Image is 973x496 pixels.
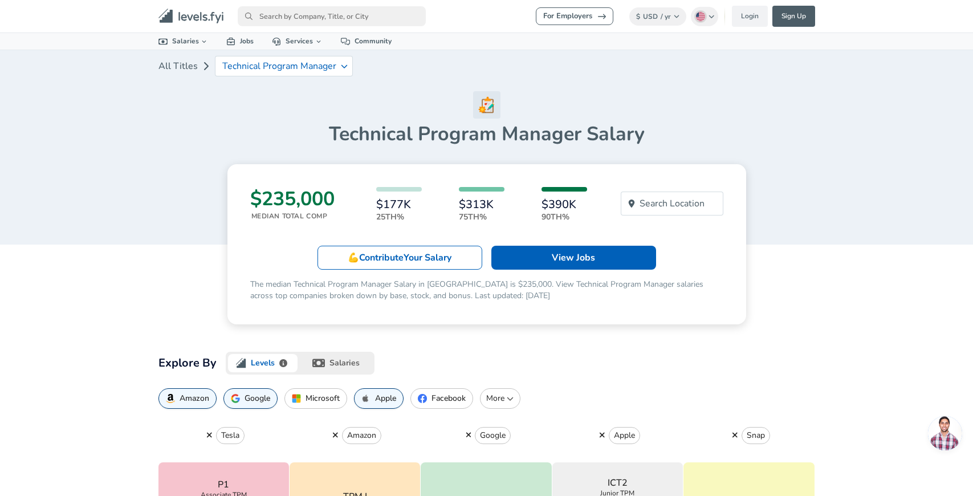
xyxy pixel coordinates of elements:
[361,394,371,403] img: AppleIcon
[376,198,422,211] h6: $177K
[218,478,229,491] p: P1
[354,388,404,409] button: Apple
[459,198,504,211] h6: $313K
[629,7,687,26] button: $USD/ yr
[300,352,374,375] button: salaries
[145,5,829,28] nav: primary
[217,33,263,50] a: Jobs
[485,393,515,404] p: More
[459,211,504,223] p: 75th%
[180,394,209,403] p: Amazon
[614,430,635,441] p: Apple
[473,91,500,119] img: Technical Program Manager Icon
[222,61,336,71] p: Technical Program Manager
[375,394,396,403] p: Apple
[292,394,301,403] img: MicrosoftIcon
[542,211,587,223] p: 90th%
[552,251,595,265] p: View Jobs
[732,6,768,27] a: Login
[216,427,245,444] button: Tesla
[480,388,520,409] button: More
[696,12,705,21] img: English (US)
[691,7,718,26] button: English (US)
[643,12,658,21] span: USD
[747,430,765,441] p: Snap
[431,394,466,403] p: Facebook
[376,211,422,223] p: 25th%
[221,430,239,441] p: Tesla
[158,55,198,78] a: All Titles
[410,388,473,409] button: Facebook
[149,33,218,50] a: Salaries
[347,430,376,441] p: Amazon
[609,427,640,444] button: Apple
[251,211,335,221] p: Median Total Comp
[166,394,175,403] img: AmazonIcon
[238,6,426,26] input: Search by Company, Title, or City
[250,279,723,302] p: The median Technical Program Manager Salary in [GEOGRAPHIC_DATA] is $235,000. View Technical Prog...
[536,7,613,25] a: For Employers
[306,394,340,403] p: Microsoft
[158,122,815,146] h1: Technical Program Manager Salary
[317,246,482,270] a: 💪ContributeYour Salary
[640,197,705,210] p: Search Location
[158,388,217,409] button: Amazon
[223,388,278,409] button: Google
[342,427,381,444] button: Amazon
[491,246,656,270] a: View Jobs
[772,6,815,27] a: Sign Up
[404,251,451,264] span: Your Salary
[245,394,270,403] p: Google
[608,476,628,490] p: ICT2
[263,33,332,50] a: Services
[542,198,587,211] h6: $390K
[250,187,335,211] h3: $235,000
[418,394,427,403] img: FacebookIcon
[231,394,240,403] img: GoogleIcon
[226,352,300,375] button: levels.fyi logoLevels
[480,430,506,441] p: Google
[158,354,217,372] h2: Explore By
[475,427,511,444] button: Google
[742,427,770,444] button: Snap
[348,251,451,265] p: 💪 Contribute
[636,12,640,21] span: $
[332,33,401,50] a: Community
[284,388,347,409] button: Microsoft
[661,12,671,21] span: / yr
[928,416,962,450] div: Open chat
[236,358,246,368] img: levels.fyi logo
